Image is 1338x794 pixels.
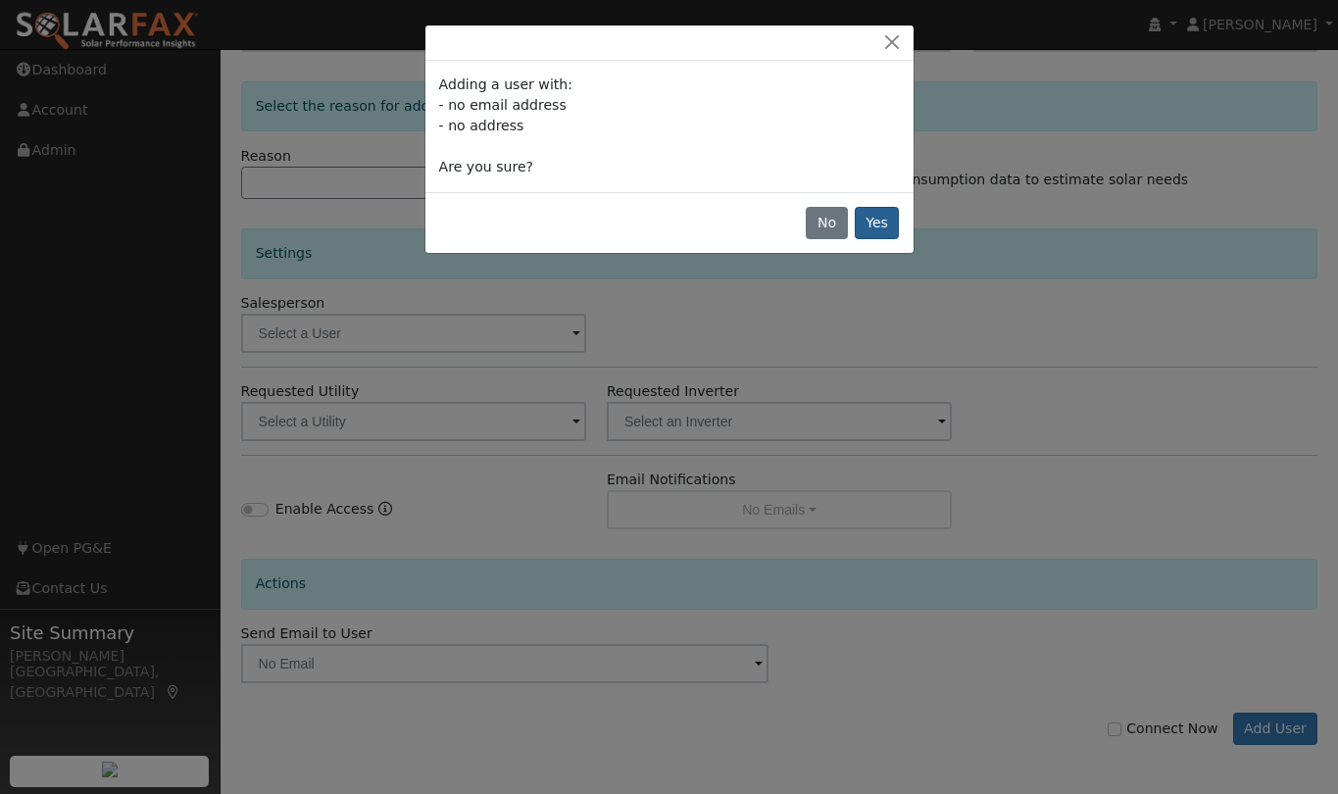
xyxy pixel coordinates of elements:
button: Yes [855,207,900,240]
button: No [806,207,847,240]
button: Close [878,32,906,53]
span: - no email address [439,97,567,113]
span: Adding a user with: [439,76,572,92]
span: - no address [439,118,524,133]
span: Are you sure? [439,159,533,174]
